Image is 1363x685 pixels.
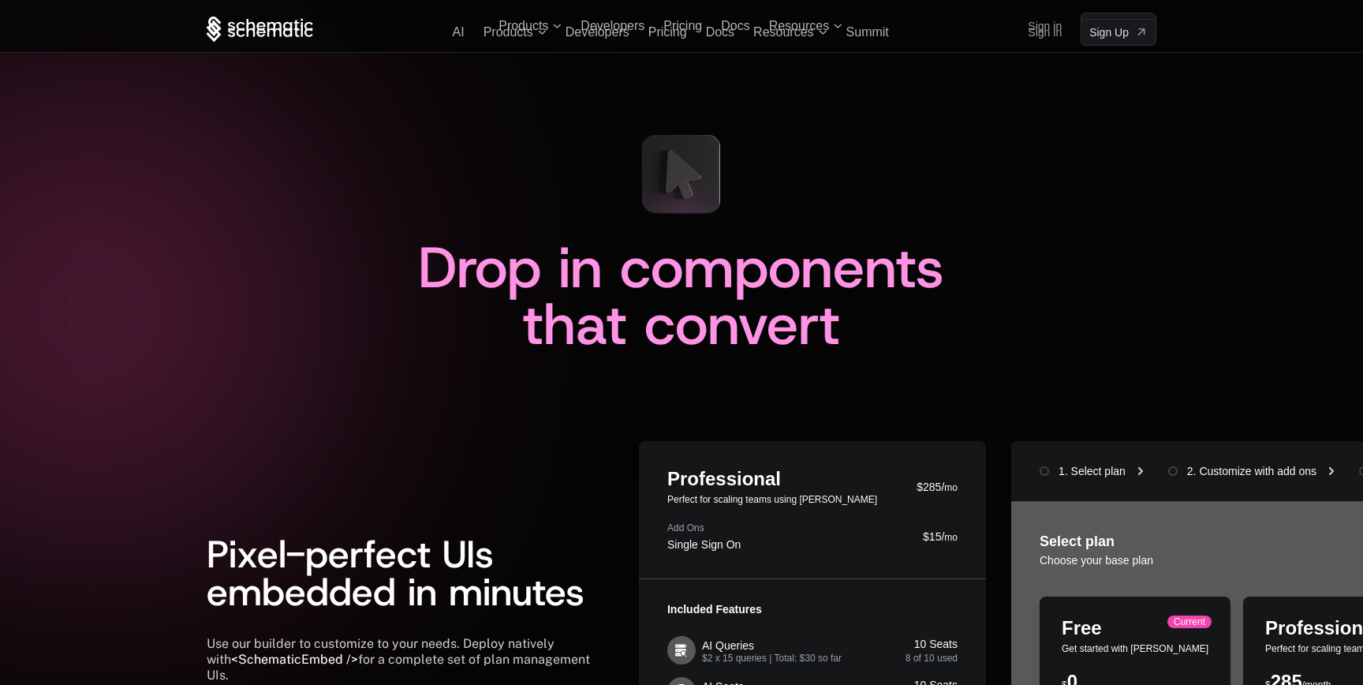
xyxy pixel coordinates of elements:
[484,25,533,39] span: Products
[702,638,754,653] div: AI Queries
[667,470,877,488] div: Professional
[1089,18,1129,34] span: Sign Up
[1187,463,1316,479] div: 2. Customize with add ons
[917,479,958,495] div: $285/
[1028,20,1062,45] a: Sign in
[231,652,358,667] span: <SchematicEmbed />
[418,230,962,362] span: Drop in components that convert
[453,25,465,39] a: AI
[944,532,958,543] span: mo
[667,523,741,533] div: Add Ons
[1167,616,1212,628] div: Current
[1081,13,1156,39] a: [object Object]
[566,25,629,39] a: Developers
[753,25,813,39] span: Resources
[846,25,889,39] a: Summit
[1081,19,1156,46] a: [object Object]
[1089,24,1129,40] span: Sign Up
[207,529,584,617] span: Pixel-perfect UIs embedded in minutes
[923,529,958,545] div: $15/
[1062,644,1208,653] div: Get started with [PERSON_NAME]
[906,652,958,664] div: 8 of 10 used
[648,25,687,39] a: Pricing
[667,495,877,504] div: Perfect for scaling teams using [PERSON_NAME]
[1028,13,1062,39] a: Sign in
[1059,463,1126,479] div: 1. Select plan
[906,636,958,652] div: 10 Seats
[1062,619,1208,638] div: Free
[702,653,842,663] div: $2 x 15 queries | Total: $30 so far
[944,482,958,493] span: mo
[207,636,601,683] div: Use our builder to customize to your needs. Deploy natively with for a complete set of plan manag...
[706,25,734,39] a: Docs
[667,601,958,617] div: Included Features
[667,539,741,550] div: Single Sign On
